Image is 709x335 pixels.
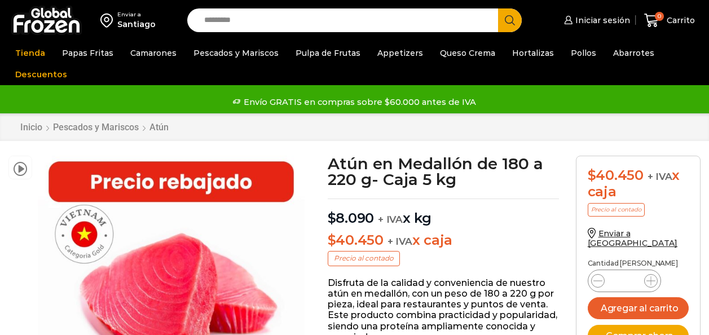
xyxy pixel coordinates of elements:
a: Iniciar sesión [561,9,630,32]
bdi: 8.090 [328,210,375,226]
p: Cantidad [PERSON_NAME] [588,259,689,267]
p: Precio al contado [328,251,400,266]
nav: Breadcrumb [20,122,169,133]
p: x kg [328,199,559,227]
div: Enviar a [117,11,156,19]
h1: Atún en Medallón de 180 a 220 g- Caja 5 kg [328,156,559,187]
span: + IVA [378,214,403,225]
a: Papas Fritas [56,42,119,64]
a: Appetizers [372,42,429,64]
bdi: 40.450 [588,167,644,183]
button: Agregar al carrito [588,297,689,319]
a: Inicio [20,122,43,133]
span: + IVA [648,171,672,182]
a: Pollos [565,42,602,64]
span: 0 [655,12,664,21]
a: Pescados y Mariscos [52,122,139,133]
a: Abarrotes [607,42,660,64]
span: Iniciar sesión [573,15,630,26]
bdi: 40.450 [328,232,384,248]
a: Atún [149,122,169,133]
p: Precio al contado [588,203,645,217]
span: $ [588,167,596,183]
a: Pescados y Mariscos [188,42,284,64]
a: 0 Carrito [641,7,698,34]
button: Search button [498,8,522,32]
a: Pulpa de Frutas [290,42,366,64]
span: Carrito [664,15,695,26]
a: Queso Crema [434,42,501,64]
span: $ [328,232,336,248]
a: Hortalizas [507,42,560,64]
span: $ [328,210,336,226]
a: Tienda [10,42,51,64]
div: x caja [588,167,689,200]
div: Santiago [117,19,156,30]
input: Product quantity [614,273,635,289]
a: Enviar a [GEOGRAPHIC_DATA] [588,228,678,248]
a: Camarones [125,42,182,64]
img: address-field-icon.svg [100,11,117,30]
p: x caja [328,232,559,249]
a: Descuentos [10,64,73,85]
span: + IVA [387,236,412,247]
